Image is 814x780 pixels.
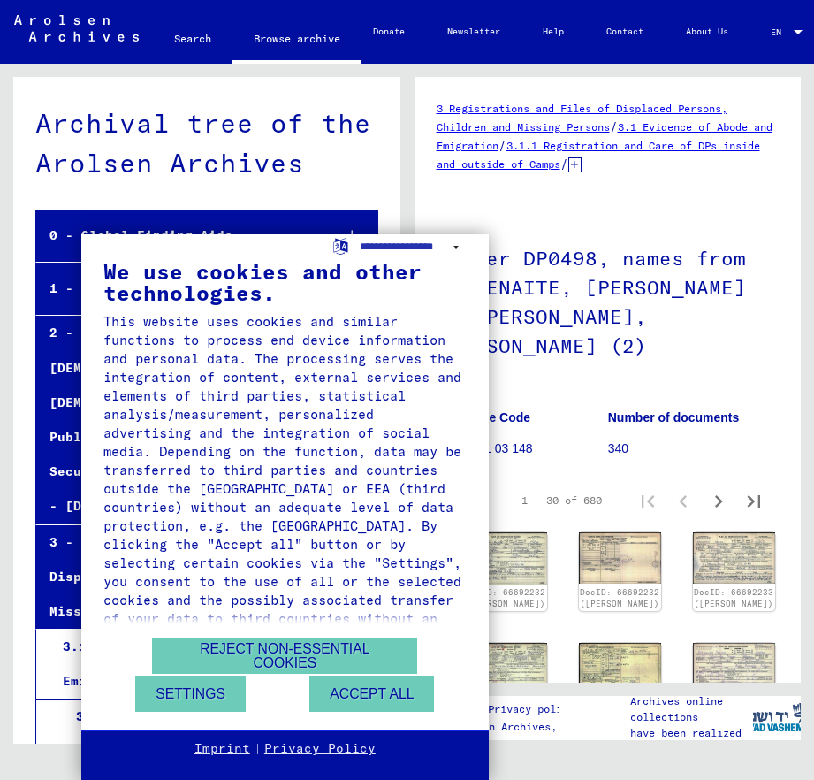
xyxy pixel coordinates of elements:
[103,312,467,646] div: This website uses cookies and similar functions to process end device information and personal da...
[194,740,250,758] a: Imprint
[264,740,376,758] a: Privacy Policy
[103,261,467,303] div: We use cookies and other technologies.
[309,676,434,712] button: Accept all
[152,638,417,674] button: Reject non-essential cookies
[135,676,246,712] button: Settings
